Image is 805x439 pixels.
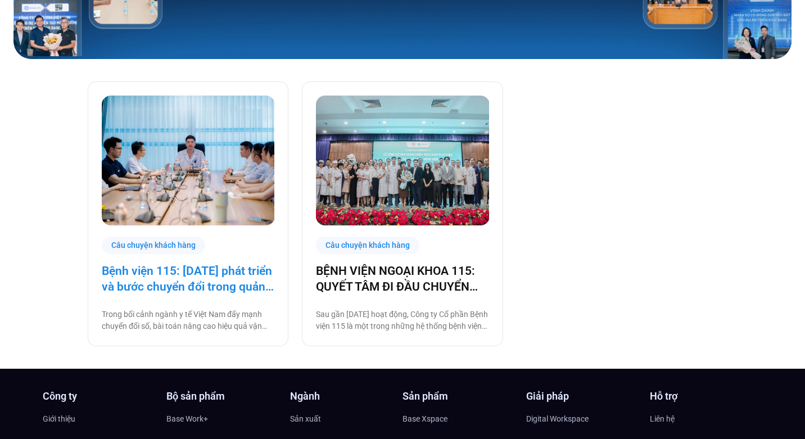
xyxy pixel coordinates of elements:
span: Liên hệ [650,410,675,427]
h4: Sản phẩm [402,391,515,401]
span: Digital Workspace [526,410,589,427]
a: Digital Workspace [526,410,639,427]
a: Base Work+ [166,410,279,427]
h4: Giải pháp [526,391,639,401]
a: Sản xuất [290,410,402,427]
a: Liên hệ [650,410,762,427]
span: Sản xuất [290,410,321,427]
a: Giới thiệu [43,410,155,427]
a: Bệnh viện 115: [DATE] phát triển và bước chuyển đổi trong quản trị bệnh viện tư nhân [102,263,274,295]
h4: Hỗ trợ [650,391,762,401]
div: Câu chuyện khách hàng [316,237,419,254]
a: Base Xspace [402,410,515,427]
p: Trong bối cảnh ngành y tế Việt Nam đẩy mạnh chuyển đổi số, bài toán nâng cao hiệu quả vận hành đa... [102,309,274,332]
p: Sau gần [DATE] hoạt động, Công ty Cổ phần Bệnh viện 115 là một trong những hệ thống bệnh viện ngo... [316,309,489,332]
span: Base Xspace [402,410,447,427]
h4: Bộ sản phẩm [166,391,279,401]
h4: Công ty [43,391,155,401]
div: Câu chuyện khách hàng [102,237,205,254]
span: Base Work+ [166,410,208,427]
a: BỆNH VIỆN NGOẠI KHOA 115: QUYẾT TÂM ĐI ĐẦU CHUYỂN ĐỔI SỐ NGÀNH Y TẾ! [316,263,489,295]
span: Giới thiệu [43,410,75,427]
h4: Ngành [290,391,402,401]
